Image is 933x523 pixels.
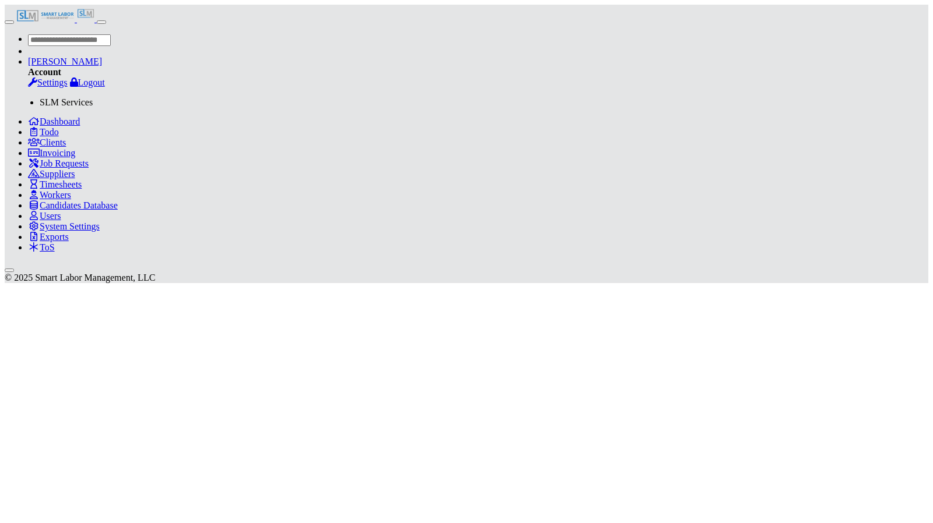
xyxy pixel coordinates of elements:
span: System Settings [40,221,100,231]
a: Job Requests [28,158,89,168]
span: SLM Services [40,97,93,107]
strong: Account [28,67,61,77]
span: Invoicing [40,148,75,158]
span: Dashboard [40,116,80,126]
a: ToS [28,242,55,252]
input: Search [28,34,111,46]
a: Timesheets [28,179,82,189]
a: Suppliers [28,169,75,179]
span: Clients [40,137,66,147]
a: Users [28,211,61,221]
a: Candidates Database [28,200,118,210]
a: System Settings [28,221,100,231]
span: Exports [40,232,69,242]
a: [PERSON_NAME] [28,56,102,66]
span: Timesheets [40,179,82,189]
a: Clients [28,137,66,147]
a: Todo [28,127,59,137]
a: Settings [28,77,68,87]
a: Invoicing [28,148,75,158]
span: ToS [40,242,55,252]
span: Candidates Database [40,200,118,210]
img: SLM Logo [77,5,94,22]
span: Job Requests [40,158,89,168]
a: Exports [28,232,69,242]
span: Suppliers [40,169,75,179]
a: Dashboard [28,116,80,126]
span: © 2025 Smart Labor Management, LLC [5,273,155,282]
a: Workers [28,190,71,200]
span: Workers [40,190,71,200]
span: Users [40,211,61,221]
span: Todo [40,127,59,137]
img: SLM Logo [16,9,75,22]
a: Logout [70,77,105,87]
